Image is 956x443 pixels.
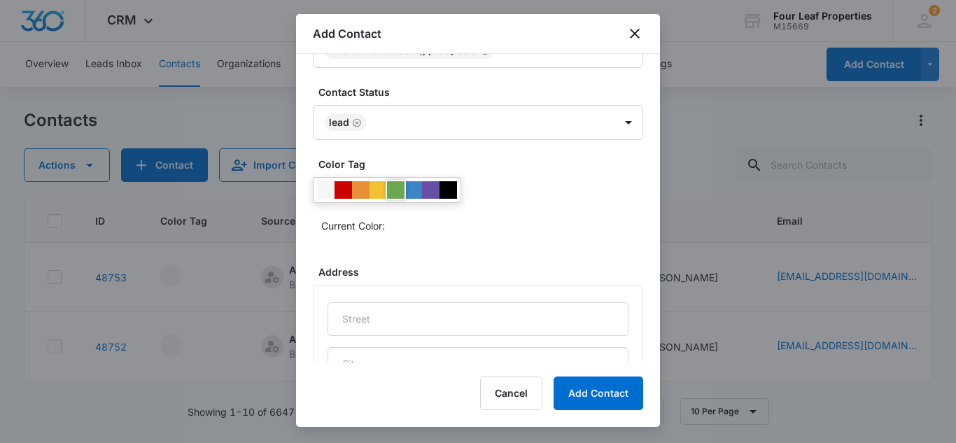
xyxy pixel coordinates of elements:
div: #F6F6F6 [317,181,335,199]
div: #000000 [440,181,457,199]
div: #6aa84f [387,181,405,199]
div: #3d85c6 [405,181,422,199]
div: #674ea7 [422,181,440,199]
div: #f1c232 [370,181,387,199]
div: Lead [329,118,349,127]
label: Address [318,265,649,279]
div: #CC0000 [335,181,352,199]
input: Street [328,302,628,336]
label: Color Tag [318,157,649,171]
h1: Add Contact [313,25,381,42]
button: Add Contact [554,377,643,410]
button: Cancel [480,377,542,410]
input: City [328,347,628,381]
div: #e69138 [352,181,370,199]
p: Current Color: [321,218,385,233]
div: Remove Wildflower Crossing Prospects [477,45,490,55]
button: close [626,25,643,42]
div: Remove Lead [349,118,362,127]
label: Contact Status [318,85,649,99]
